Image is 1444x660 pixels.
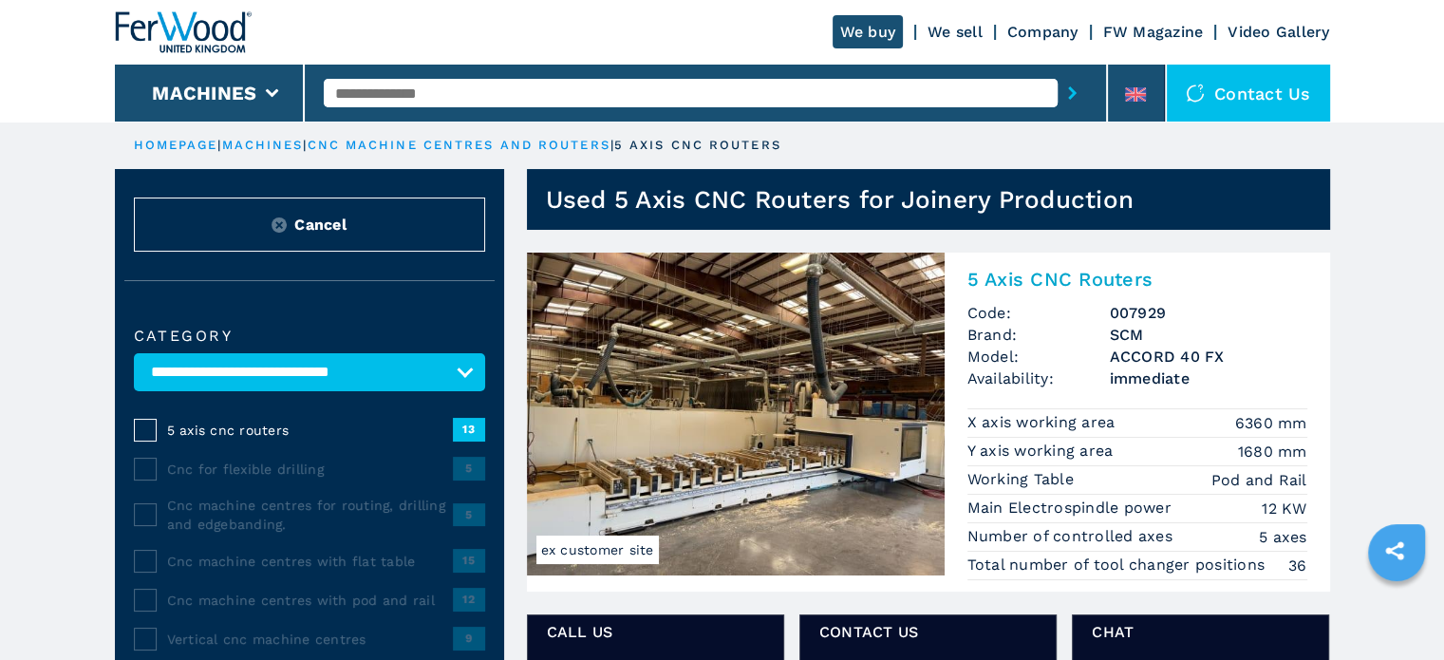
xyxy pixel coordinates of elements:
span: Code: [967,302,1110,324]
h3: SCM [1110,324,1307,346]
a: machines [222,138,304,152]
span: | [303,138,307,152]
a: sharethis [1371,527,1418,575]
a: FW Magazine [1103,23,1204,41]
span: Cnc machine centres with flat table [167,552,453,571]
button: Machines [152,82,256,104]
span: 5 axis cnc routers [167,421,453,440]
span: Cnc for flexible drilling [167,460,453,479]
span: CONTACT US [819,621,1037,643]
em: 12 KW [1262,498,1306,519]
span: Cancel [294,214,347,236]
a: We sell [928,23,983,41]
em: 6360 mm [1235,412,1307,434]
a: HOMEPAGE [134,138,218,152]
span: Brand: [967,324,1110,346]
em: 5 axes [1259,526,1307,548]
em: 36 [1288,555,1307,576]
img: Ferwood [115,11,252,53]
a: Company [1007,23,1078,41]
span: Vertical cnc machine centres [167,630,453,649]
p: Total number of tool changer positions [967,555,1270,575]
p: Main Electrospindle power [967,498,1177,519]
span: Availability: [967,368,1110,389]
label: Category [134,329,485,344]
span: immediate [1110,368,1307,389]
span: ex customer site [536,536,659,564]
img: Contact us [1186,84,1205,103]
span: 9 [453,627,485,650]
img: Reset [272,217,287,233]
span: 15 [453,549,485,572]
iframe: Chat [1363,575,1430,646]
span: | [610,138,614,152]
span: Model: [967,346,1110,368]
a: cnc machine centres and routers [308,138,610,152]
button: ResetCancel [134,198,485,252]
span: 5 [453,503,485,526]
em: Pod and Rail [1211,469,1307,491]
span: Call us [547,621,764,643]
button: submit-button [1058,71,1087,115]
span: Cnc machine centres for routing, drilling and edgebanding. [167,496,453,534]
p: Number of controlled axes [967,526,1178,547]
p: Working Table [967,469,1079,490]
h1: Used 5 Axis CNC Routers for Joinery Production [546,184,1135,215]
span: 5 [453,457,485,480]
p: Y axis working area [967,441,1118,462]
span: 13 [453,418,485,441]
p: 5 axis cnc routers [614,137,781,154]
h3: 007929 [1110,302,1307,324]
p: X axis working area [967,412,1120,433]
span: CHAT [1092,621,1309,643]
a: We buy [833,15,904,48]
h3: ACCORD 40 FX [1110,346,1307,368]
span: Cnc machine centres with pod and rail [167,591,453,610]
div: Contact us [1167,65,1330,122]
a: Video Gallery [1228,23,1329,41]
span: | [217,138,221,152]
span: 12 [453,588,485,611]
h2: 5 Axis CNC Routers [967,268,1307,291]
em: 1680 mm [1238,441,1307,462]
img: 5 Axis CNC Routers SCM ACCORD 40 FX [527,253,945,575]
a: 5 Axis CNC Routers SCM ACCORD 40 FXex customer site5 Axis CNC RoutersCode:007929Brand:SCMModel:AC... [527,253,1330,592]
